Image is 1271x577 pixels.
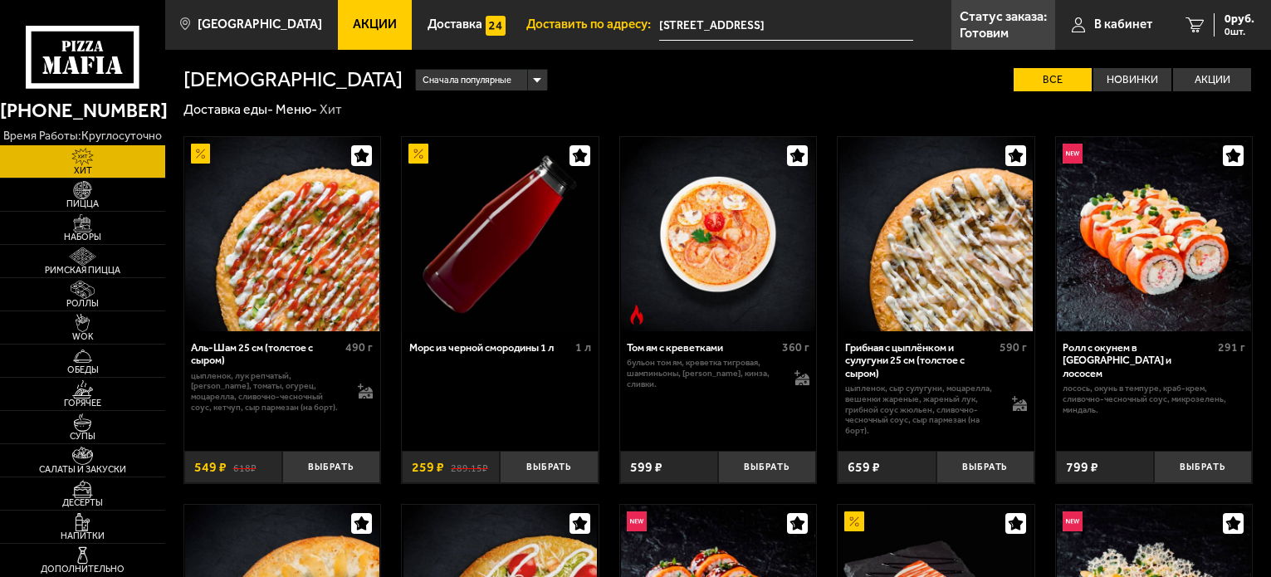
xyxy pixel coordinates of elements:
[838,137,1034,331] a: Грибная с цыплёнком и сулугуни 25 см (толстое с сыром)
[844,511,864,531] img: Акционный
[185,137,379,331] img: Аль-Шам 25 см (толстое с сыром)
[1056,137,1253,331] a: НовинкаРолл с окунем в темпуре и лососем
[630,461,662,474] span: 599 ₽
[845,384,999,437] p: цыпленок, сыр сулугуни, моцарелла, вешенки жареные, жареный лук, грибной соус Жюльен, сливочно-че...
[526,18,659,31] span: Доставить по адресу:
[183,101,273,117] a: Доставка еды-
[1000,340,1027,355] span: 590 г
[500,451,598,483] button: Выбрать
[1057,137,1251,331] img: Ролл с окунем в темпуре и лососем
[627,511,647,531] img: Новинка
[575,340,591,355] span: 1 л
[184,137,381,331] a: АкционныйАль-Шам 25 см (толстое с сыром)
[621,137,815,331] img: Том ям с креветками
[1094,18,1152,31] span: В кабинет
[1063,384,1244,415] p: лосось, окунь в темпуре, краб-крем, сливочно-чесночный соус, микрозелень, миндаль.
[412,461,444,474] span: 259 ₽
[183,69,403,90] h1: [DEMOGRAPHIC_DATA]
[320,101,342,119] div: Хит
[345,340,373,355] span: 490 г
[423,68,511,93] span: Сначала популярные
[659,10,913,41] input: Ваш адрес доставки
[409,341,571,354] div: Морс из черной смородины 1 л
[194,461,227,474] span: 549 ₽
[1218,340,1245,355] span: 291 г
[627,305,647,325] img: Острое блюдо
[627,341,777,354] div: Том ям с креветками
[191,144,211,164] img: Акционный
[408,144,428,164] img: Акционный
[1093,68,1171,92] label: Новинки
[1066,461,1098,474] span: 799 ₽
[1063,511,1083,531] img: Новинка
[198,18,322,31] span: [GEOGRAPHIC_DATA]
[353,18,397,31] span: Акции
[1063,341,1213,379] div: Ролл с окунем в [GEOGRAPHIC_DATA] и лососем
[1173,68,1251,92] label: Акции
[191,371,345,413] p: цыпленок, лук репчатый, [PERSON_NAME], томаты, огурец, моцарелла, сливочно-чесночный соус, кетчуп...
[718,451,816,483] button: Выбрать
[620,137,817,331] a: Острое блюдоТом ям с креветками
[936,451,1034,483] button: Выбрать
[848,461,880,474] span: 659 ₽
[486,16,506,36] img: 15daf4d41897b9f0e9f617042186c801.svg
[276,101,317,117] a: Меню-
[428,18,482,31] span: Доставка
[233,461,257,474] s: 618 ₽
[782,340,809,355] span: 360 г
[1154,451,1252,483] button: Выбрать
[1063,144,1083,164] img: Новинка
[1225,13,1254,25] span: 0 руб.
[282,451,380,483] button: Выбрать
[845,341,995,379] div: Грибная с цыплёнком и сулугуни 25 см (толстое с сыром)
[839,137,1034,331] img: Грибная с цыплёнком и сулугуни 25 см (толстое с сыром)
[403,137,598,331] img: Морс из черной смородины 1 л
[1014,68,1092,92] label: Все
[191,341,341,367] div: Аль-Шам 25 см (толстое с сыром)
[451,461,488,474] s: 289.15 ₽
[960,10,1047,23] p: Статус заказа:
[627,358,780,389] p: бульон том ям, креветка тигровая, шампиньоны, [PERSON_NAME], кинза, сливки.
[659,10,913,41] span: Пискарёвский проспект, 171А
[402,137,599,331] a: АкционныйМорс из черной смородины 1 л
[960,27,1009,40] p: Готовим
[1225,27,1254,37] span: 0 шт.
